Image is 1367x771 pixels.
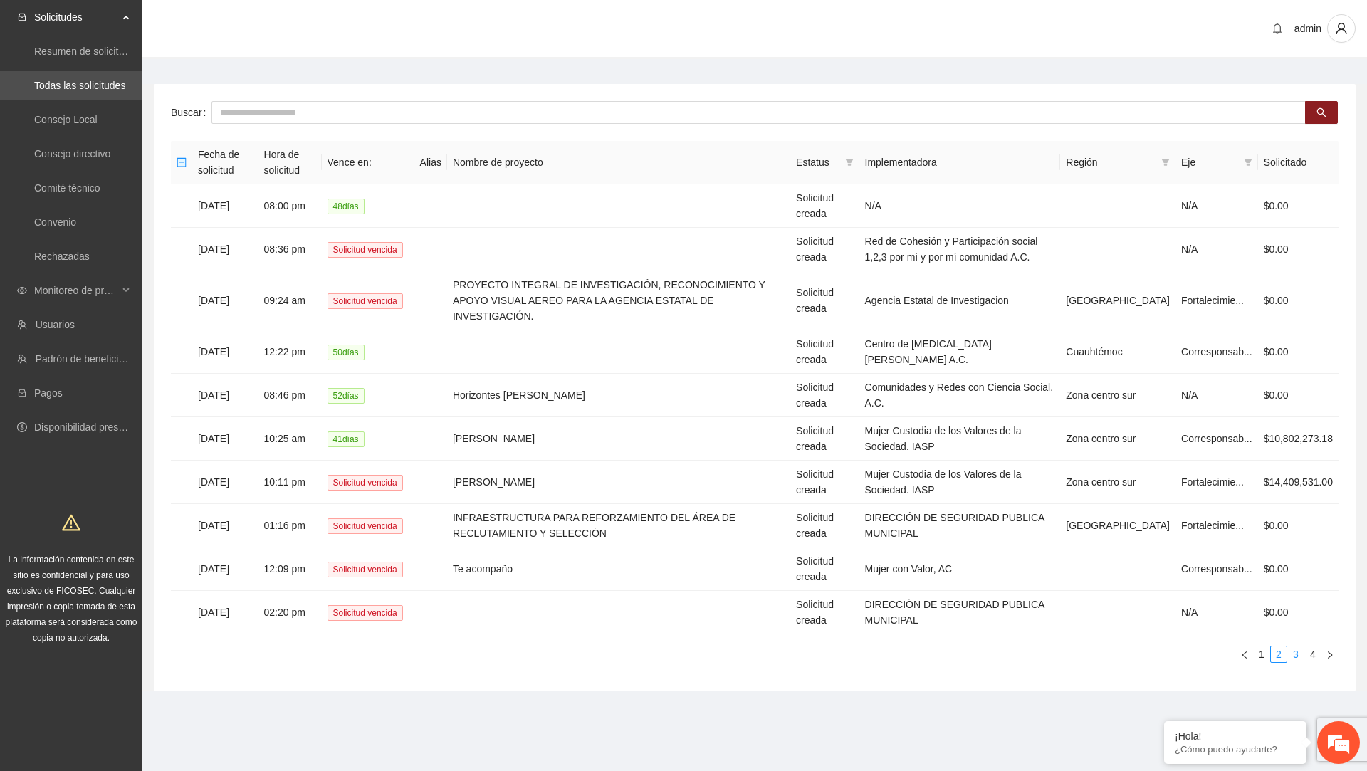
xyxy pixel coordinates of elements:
span: Fortalecimie... [1181,295,1244,306]
a: Consejo Local [34,114,98,125]
span: filter [845,158,854,167]
span: Fortalecimie... [1181,476,1244,488]
a: Disponibilidad presupuestal [34,421,156,433]
td: Mujer con Valor, AC [859,547,1061,591]
span: inbox [17,12,27,22]
td: Comunidades y Redes con Ciencia Social, A.C. [859,374,1061,417]
td: [DATE] [192,330,258,374]
span: Solicitud vencida [328,475,403,491]
span: Monitoreo de proyectos [34,276,118,305]
td: Solicitud creada [790,417,859,461]
th: Solicitado [1258,141,1339,184]
td: Solicitud creada [790,461,859,504]
td: 12:22 pm [258,330,322,374]
span: eye [17,285,27,295]
a: 3 [1288,646,1304,662]
span: Solicitud vencida [328,518,403,534]
td: Zona centro sur [1060,417,1175,461]
td: N/A [859,184,1061,228]
td: $0.00 [1258,330,1339,374]
li: Next Page [1321,646,1339,663]
td: Horizontes [PERSON_NAME] [447,374,790,417]
a: 2 [1271,646,1287,662]
span: 48 día s [328,199,365,214]
li: Previous Page [1236,646,1253,663]
div: ¡Hola! [1175,730,1296,742]
li: 3 [1287,646,1304,663]
a: Comité técnico [34,182,100,194]
span: warning [62,513,80,532]
th: Implementadora [859,141,1061,184]
span: Solicitudes [34,3,118,31]
td: 08:00 pm [258,184,322,228]
a: Consejo directivo [34,148,110,159]
th: Alias [414,141,447,184]
td: Zona centro sur [1060,374,1175,417]
td: [DATE] [192,547,258,591]
td: [DATE] [192,271,258,330]
td: 01:16 pm [258,504,322,547]
a: Pagos [34,387,63,399]
td: $0.00 [1258,271,1339,330]
span: Corresponsab... [1181,563,1252,575]
a: Resumen de solicitudes por aprobar [34,46,194,57]
td: [DATE] [192,184,258,228]
td: $0.00 [1258,504,1339,547]
th: Vence en: [322,141,414,184]
td: Solicitud creada [790,374,859,417]
td: $0.00 [1258,591,1339,634]
a: Rechazadas [34,251,90,262]
a: 4 [1305,646,1321,662]
td: 02:20 pm [258,591,322,634]
td: N/A [1175,184,1258,228]
span: admin [1294,23,1321,34]
td: Solicitud creada [790,271,859,330]
td: Solicitud creada [790,591,859,634]
td: $0.00 [1258,374,1339,417]
span: Solicitud vencida [328,242,403,258]
label: Buscar [171,101,211,124]
td: Mujer Custodia de los Valores de la Sociedad. IASP [859,417,1061,461]
a: Padrón de beneficiarios [36,353,140,364]
td: 10:11 pm [258,461,322,504]
span: filter [1241,152,1255,173]
td: 10:25 am [258,417,322,461]
td: $0.00 [1258,228,1339,271]
td: Cuauhtémoc [1060,330,1175,374]
td: [GEOGRAPHIC_DATA] [1060,271,1175,330]
td: Solicitud creada [790,330,859,374]
td: [PERSON_NAME] [447,417,790,461]
td: [DATE] [192,228,258,271]
th: Fecha de solicitud [192,141,258,184]
td: [DATE] [192,374,258,417]
span: Región [1066,154,1156,170]
a: Convenio [34,216,76,228]
th: Nombre de proyecto [447,141,790,184]
td: $10,802,273.18 [1258,417,1339,461]
td: Solicitud creada [790,184,859,228]
td: Mujer Custodia de los Valores de la Sociedad. IASP [859,461,1061,504]
span: user [1328,22,1355,35]
span: filter [1158,152,1173,173]
span: Corresponsab... [1181,346,1252,357]
td: Zona centro sur [1060,461,1175,504]
span: 52 día s [328,388,365,404]
td: $0.00 [1258,547,1339,591]
td: Solicitud creada [790,504,859,547]
a: Usuarios [36,319,75,330]
p: ¿Cómo puedo ayudarte? [1175,744,1296,755]
span: Corresponsab... [1181,433,1252,444]
span: filter [1244,158,1252,167]
td: N/A [1175,591,1258,634]
td: INFRAESTRUCTURA PARA REFORZAMIENTO DEL ÁREA DE RECLUTAMIENTO Y SELECCIÓN [447,504,790,547]
th: Hora de solicitud [258,141,322,184]
span: minus-square [177,157,187,167]
span: search [1316,107,1326,119]
td: $14,409,531.00 [1258,461,1339,504]
td: [GEOGRAPHIC_DATA] [1060,504,1175,547]
span: 41 día s [328,431,365,447]
li: 1 [1253,646,1270,663]
td: [PERSON_NAME] [447,461,790,504]
span: Solicitud vencida [328,293,403,309]
span: filter [842,152,857,173]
